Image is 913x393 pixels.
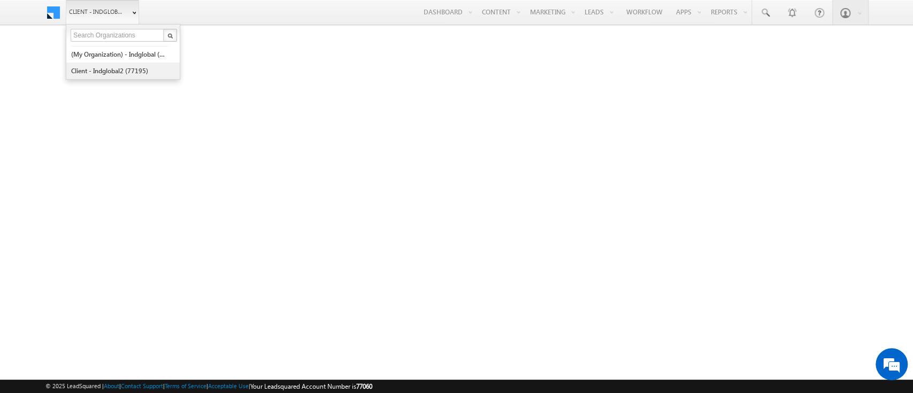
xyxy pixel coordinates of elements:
span: Your Leadsquared Account Number is [250,382,372,390]
img: d_60004797649_company_0_60004797649 [18,56,45,70]
a: Acceptable Use [208,382,249,389]
div: Minimize live chat window [175,5,201,31]
span: 77060 [356,382,372,390]
a: About [104,382,119,389]
a: Client - indglobal2 (77195) [71,63,168,79]
a: Contact Support [121,382,163,389]
input: Search Organizations [71,29,165,42]
img: Search [167,33,173,38]
span: Client - indglobal1 (77060) [69,6,125,17]
em: Start Chat [145,309,194,323]
a: Terms of Service [165,382,206,389]
textarea: Type your message and hit 'Enter' [14,99,195,300]
a: (My Organization) - indglobal (48060) [71,46,168,63]
div: Chat with us now [56,56,180,70]
span: © 2025 LeadSquared | | | | | [45,381,372,391]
